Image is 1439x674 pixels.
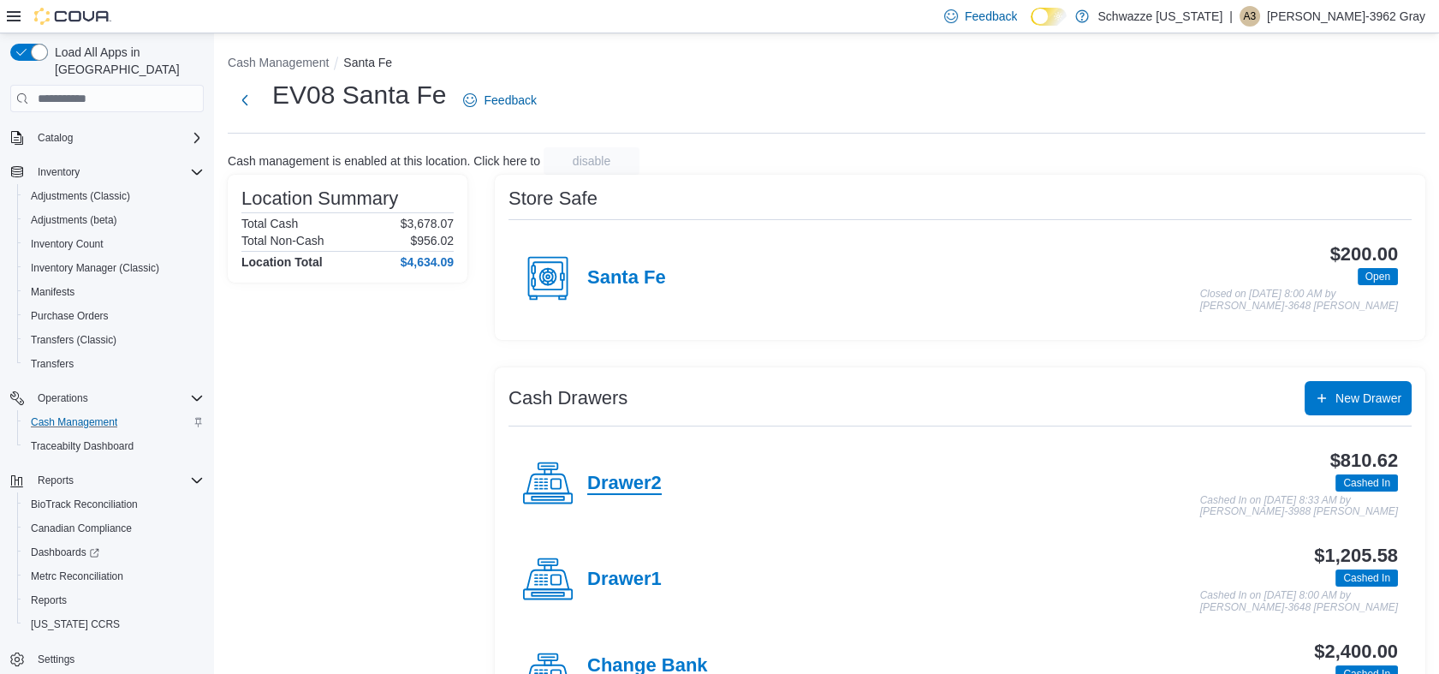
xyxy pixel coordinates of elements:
[24,436,140,456] a: Traceabilty Dashboard
[228,83,262,117] button: Next
[31,128,204,148] span: Catalog
[31,498,138,511] span: BioTrack Reconciliation
[31,189,130,203] span: Adjustments (Classic)
[1267,6,1425,27] p: [PERSON_NAME]-3962 Gray
[38,653,74,666] span: Settings
[1305,381,1412,415] button: New Drawer
[31,388,95,409] button: Operations
[1335,474,1398,492] span: Cashed In
[24,494,145,515] a: BioTrack Reconciliation
[38,474,74,487] span: Reports
[3,386,211,410] button: Operations
[24,258,166,278] a: Inventory Manager (Classic)
[24,234,110,254] a: Inventory Count
[24,306,116,326] a: Purchase Orders
[1330,244,1398,265] h3: $200.00
[24,494,204,515] span: BioTrack Reconciliation
[24,210,204,230] span: Adjustments (beta)
[31,357,74,371] span: Transfers
[3,468,211,492] button: Reports
[24,330,123,350] a: Transfers (Classic)
[17,588,211,612] button: Reports
[31,649,81,670] a: Settings
[34,8,111,25] img: Cova
[17,208,211,232] button: Adjustments (beta)
[241,217,298,230] h6: Total Cash
[484,92,536,109] span: Feedback
[31,593,67,607] span: Reports
[24,412,124,432] a: Cash Management
[401,255,454,269] h4: $4,634.09
[1229,6,1233,27] p: |
[17,232,211,256] button: Inventory Count
[17,612,211,636] button: [US_STATE] CCRS
[31,415,117,429] span: Cash Management
[31,309,109,323] span: Purchase Orders
[587,569,662,591] h4: Drawer1
[228,54,1425,75] nav: An example of EuiBreadcrumbs
[17,280,211,304] button: Manifests
[1243,6,1256,27] span: A3
[17,516,211,540] button: Canadian Compliance
[17,304,211,328] button: Purchase Orders
[24,282,204,302] span: Manifests
[17,184,211,208] button: Adjustments (Classic)
[24,566,204,587] span: Metrc Reconciliation
[24,354,204,374] span: Transfers
[17,492,211,516] button: BioTrack Reconciliation
[1031,8,1067,26] input: Dark Mode
[1358,268,1398,285] span: Open
[24,186,137,206] a: Adjustments (Classic)
[573,152,610,170] span: disable
[31,213,117,227] span: Adjustments (beta)
[17,434,211,458] button: Traceabilty Dashboard
[38,391,88,405] span: Operations
[241,188,398,209] h3: Location Summary
[508,388,627,409] h3: Cash Drawers
[544,147,639,175] button: disable
[31,648,204,670] span: Settings
[24,518,139,539] a: Canadian Compliance
[31,261,159,275] span: Inventory Manager (Classic)
[31,617,120,631] span: [US_STATE] CCRS
[17,352,211,376] button: Transfers
[24,542,106,563] a: Dashboards
[456,83,543,117] a: Feedback
[24,590,74,611] a: Reports
[31,237,104,251] span: Inventory Count
[1314,546,1398,566] h3: $1,205.58
[17,410,211,434] button: Cash Management
[241,255,323,269] h4: Location Total
[1343,570,1390,586] span: Cashed In
[31,388,204,409] span: Operations
[1240,6,1260,27] div: Alfred-3962 Gray
[38,165,80,179] span: Inventory
[31,570,123,583] span: Metrc Reconciliation
[31,128,80,148] button: Catalog
[31,470,204,491] span: Reports
[343,56,392,69] button: Santa Fe
[31,162,86,182] button: Inventory
[31,522,132,535] span: Canadian Compliance
[24,234,204,254] span: Inventory Count
[38,131,73,145] span: Catalog
[1314,641,1398,662] h3: $2,400.00
[24,566,130,587] a: Metrc Reconciliation
[24,542,204,563] span: Dashboards
[3,126,211,150] button: Catalog
[1200,495,1398,518] p: Cashed In on [DATE] 8:33 AM by [PERSON_NAME]-3988 [PERSON_NAME]
[1335,390,1401,407] span: New Drawer
[1097,6,1222,27] p: Schwazze [US_STATE]
[48,44,204,78] span: Load All Apps in [GEOGRAPHIC_DATA]
[31,285,74,299] span: Manifests
[24,412,204,432] span: Cash Management
[31,333,116,347] span: Transfers (Classic)
[17,256,211,280] button: Inventory Manager (Classic)
[24,186,204,206] span: Adjustments (Classic)
[24,436,204,456] span: Traceabilty Dashboard
[1200,289,1398,312] p: Closed on [DATE] 8:00 AM by [PERSON_NAME]-3648 [PERSON_NAME]
[24,258,204,278] span: Inventory Manager (Classic)
[272,78,446,112] h1: EV08 Santa Fe
[228,56,329,69] button: Cash Management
